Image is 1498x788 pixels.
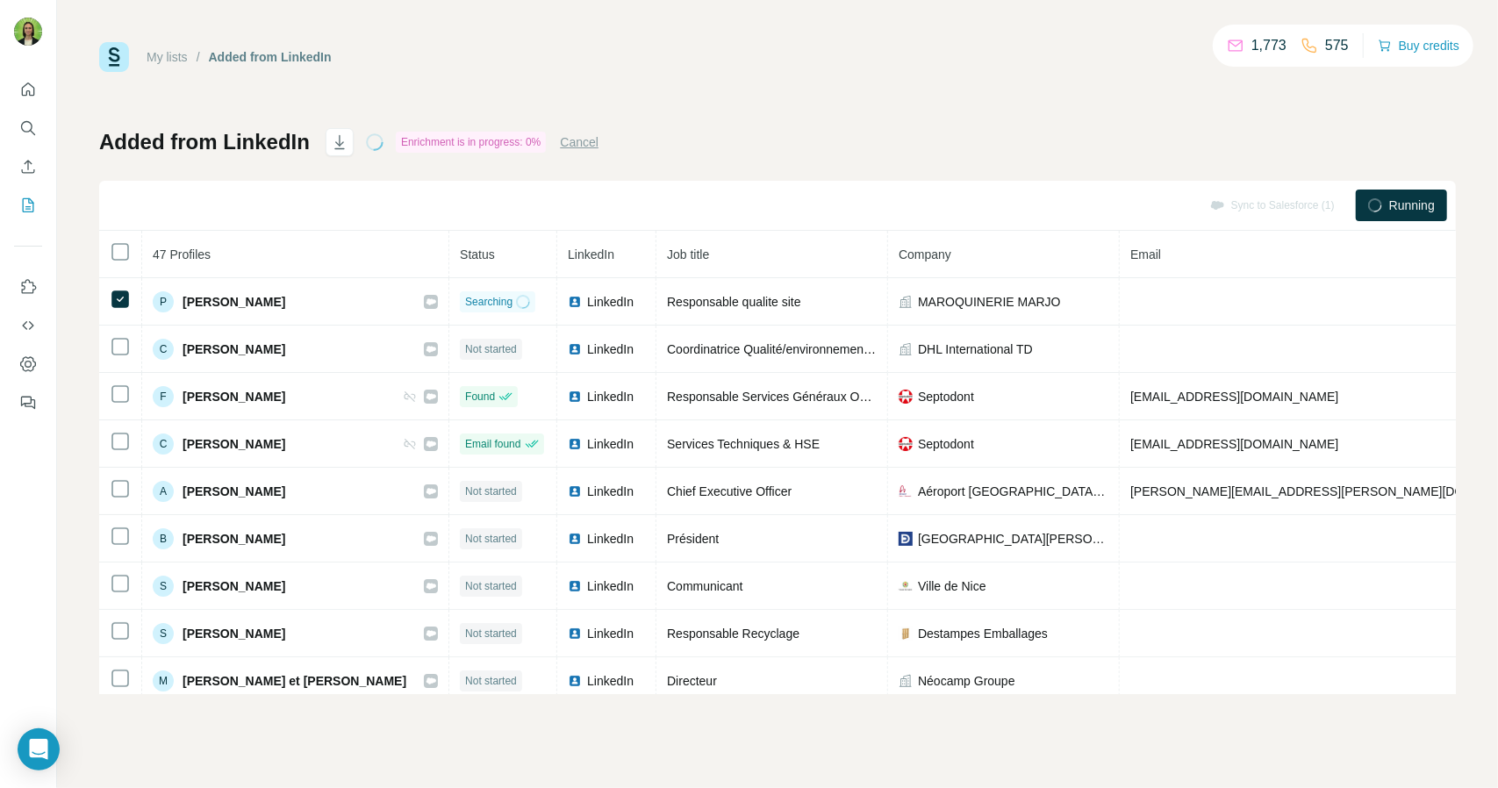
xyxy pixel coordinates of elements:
img: LinkedIn logo [568,390,582,404]
span: [PERSON_NAME] [183,530,285,548]
span: Communicant [667,579,742,593]
span: Not started [465,578,517,594]
span: LinkedIn [587,577,634,595]
li: / [197,48,200,66]
button: Buy credits [1378,33,1459,58]
h1: Added from LinkedIn [99,128,310,156]
span: Ville de Nice [918,577,986,595]
span: Président [667,532,719,546]
button: Cancel [560,133,598,151]
span: Company [899,247,951,261]
img: company-logo [899,390,913,404]
span: MAROQUINERIE MARJO [918,293,1061,311]
div: Open Intercom Messenger [18,728,60,770]
span: Néocamp Groupe [918,672,1015,690]
img: company-logo [899,627,913,641]
div: Enrichment is in progress: 0% [396,132,546,153]
span: Searching [465,294,512,310]
span: Chief Executive Officer [667,484,792,498]
span: LinkedIn [587,483,634,500]
span: Septodont [918,388,974,405]
img: company-logo [899,437,913,451]
span: LinkedIn [587,293,634,311]
img: company-logo [899,484,913,498]
img: company-logo [899,579,913,593]
button: Search [14,112,42,144]
img: Surfe Logo [99,42,129,72]
img: LinkedIn logo [568,484,582,498]
span: Directeur [667,674,717,688]
span: Responsable Services Généraux Opérations [667,390,910,404]
div: M [153,670,174,691]
span: [PERSON_NAME] [183,483,285,500]
div: Added from LinkedIn [209,48,332,66]
img: LinkedIn logo [568,342,582,356]
span: Services Techniques & HSE [667,437,820,451]
img: LinkedIn logo [568,627,582,641]
div: S [153,576,174,597]
span: Found [465,389,495,405]
span: Not started [465,626,517,641]
div: P [153,291,174,312]
span: [PERSON_NAME] [183,340,285,358]
span: Email found [465,436,520,452]
span: LinkedIn [587,435,634,453]
img: LinkedIn logo [568,579,582,593]
button: Quick start [14,74,42,105]
button: Enrich CSV [14,151,42,183]
img: LinkedIn logo [568,437,582,451]
img: LinkedIn logo [568,674,582,688]
img: LinkedIn logo [568,295,582,309]
span: [PERSON_NAME] [183,388,285,405]
span: Destampes Emballages [918,625,1048,642]
button: Dashboard [14,348,42,380]
span: [EMAIL_ADDRESS][DOMAIN_NAME] [1130,437,1338,451]
span: Not started [465,673,517,689]
img: Avatar [14,18,42,46]
span: Not started [465,484,517,499]
div: C [153,433,174,455]
span: [EMAIL_ADDRESS][DOMAIN_NAME] [1130,390,1338,404]
span: Not started [465,341,517,357]
span: Responsable qualite site [667,295,801,309]
span: [GEOGRAPHIC_DATA][PERSON_NAME] - PSL [918,530,1108,548]
button: Feedback [14,387,42,419]
div: S [153,623,174,644]
span: LinkedIn [587,672,634,690]
span: Job title [667,247,709,261]
span: [PERSON_NAME] [183,293,285,311]
span: [PERSON_NAME] [183,625,285,642]
img: company-logo [899,532,913,546]
a: My lists [147,50,188,64]
span: Not started [465,531,517,547]
span: LinkedIn [587,388,634,405]
div: B [153,528,174,549]
button: My lists [14,190,42,221]
span: Responsable Recyclage [667,627,799,641]
span: LinkedIn [587,340,634,358]
span: Aéroport [GEOGRAPHIC_DATA]-[GEOGRAPHIC_DATA] [918,483,1108,500]
span: DHL International TD [918,340,1033,358]
span: Running [1389,197,1435,214]
span: [PERSON_NAME] et [PERSON_NAME] [183,672,406,690]
div: F [153,386,174,407]
p: 1,773 [1251,35,1287,56]
button: Use Surfe on LinkedIn [14,271,42,303]
span: [PERSON_NAME] [183,435,285,453]
p: 575 [1325,35,1349,56]
span: LinkedIn [568,247,614,261]
span: Status [460,247,495,261]
span: Coordinatrice Qualité/environnement et First Choice [667,342,950,356]
button: Use Surfe API [14,310,42,341]
span: 47 Profiles [153,247,211,261]
span: LinkedIn [587,625,634,642]
span: Septodont [918,435,974,453]
div: C [153,339,174,360]
span: Email [1130,247,1161,261]
span: [PERSON_NAME] [183,577,285,595]
span: LinkedIn [587,530,634,548]
img: LinkedIn logo [568,532,582,546]
div: A [153,481,174,502]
